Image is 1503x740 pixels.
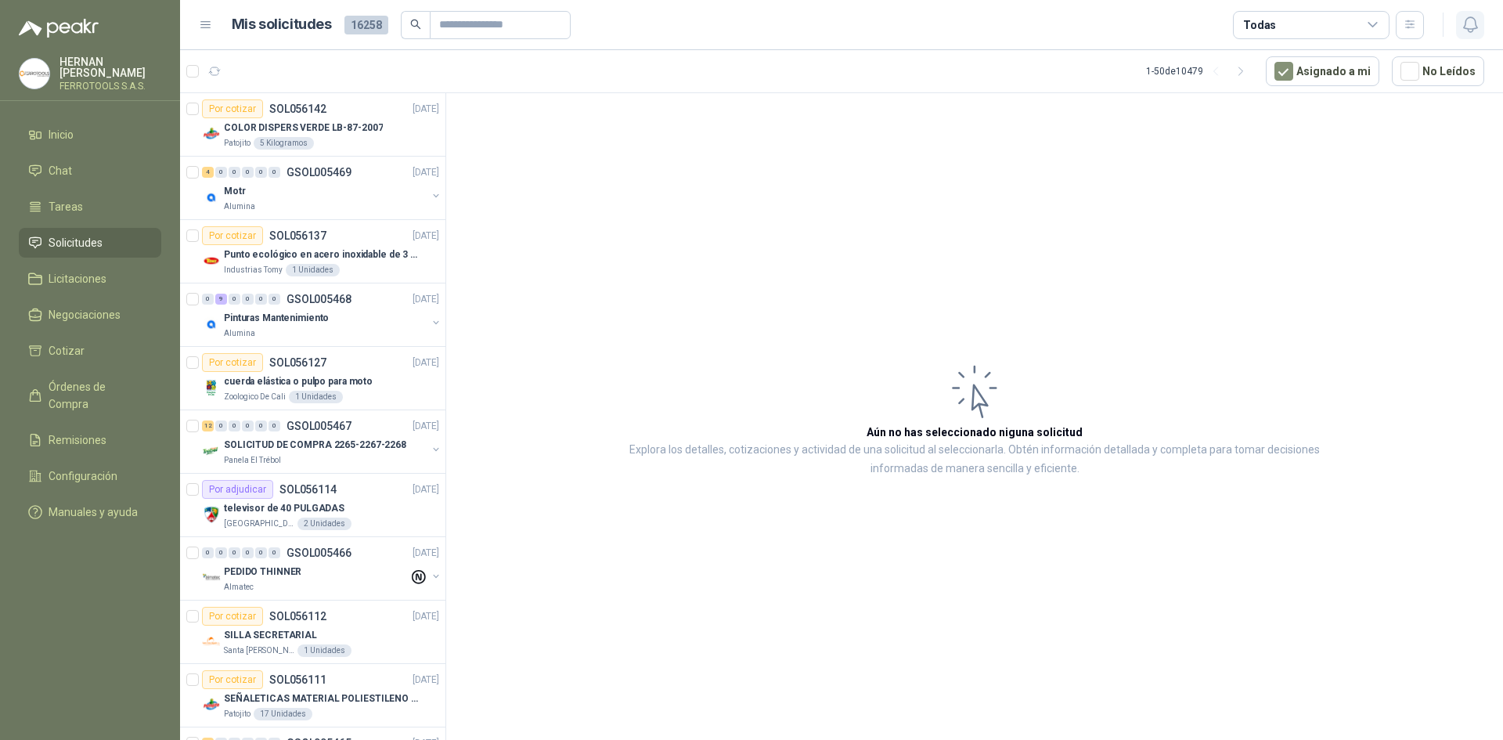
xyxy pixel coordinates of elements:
a: Por cotizarSOL056137[DATE] Company LogoPunto ecológico en acero inoxidable de 3 puestos, con capa... [180,220,445,283]
p: GSOL005468 [287,294,351,305]
p: [DATE] [413,165,439,180]
a: Licitaciones [19,264,161,294]
img: Company Logo [202,632,221,651]
p: Panela El Trébol [224,454,281,467]
p: [DATE] [413,356,439,370]
span: Licitaciones [49,270,106,287]
img: Company Logo [202,315,221,334]
p: Alumina [224,327,255,340]
p: Patojito [224,708,250,720]
p: Explora los detalles, cotizaciones y actividad de una solicitud al seleccionarla. Obtén informaci... [603,441,1346,478]
p: Punto ecológico en acero inoxidable de 3 puestos, con capacidad para 121L cada división. [224,247,419,262]
p: SEÑALETICAS MATERIAL POLIESTILENO CON VINILO LAMINADO CALIBRE 60 [224,691,419,706]
div: 0 [229,294,240,305]
div: 12 [202,421,214,431]
h1: Mis solicitudes [232,13,332,36]
a: 4 0 0 0 0 0 GSOL005469[DATE] Company LogoMotrAlumina [202,163,442,213]
p: Pinturas Mantenimiento [224,311,329,326]
div: 0 [269,421,280,431]
img: Company Logo [202,569,221,587]
p: SOL056114 [279,484,337,495]
div: 1 Unidades [289,391,343,403]
div: 0 [215,547,227,558]
div: 0 [255,167,267,178]
p: [DATE] [413,419,439,434]
p: Patojito [224,137,250,150]
div: 0 [255,547,267,558]
p: Industrias Tomy [224,264,283,276]
a: Tareas [19,192,161,222]
span: Remisiones [49,431,106,449]
p: [DATE] [413,609,439,624]
p: SOL056127 [269,357,326,368]
a: Por cotizarSOL056142[DATE] Company LogoCOLOR DISPERS VERDE LB-87-2007Patojito5 Kilogramos [180,93,445,157]
a: Por cotizarSOL056127[DATE] Company Logocuerda elástica o pulpo para motoZoologico De Cali1 Unidades [180,347,445,410]
div: 5 Kilogramos [254,137,314,150]
span: Chat [49,162,72,179]
p: [DATE] [413,482,439,497]
p: SOL056137 [269,230,326,241]
div: 0 [215,167,227,178]
div: 1 Unidades [286,264,340,276]
p: COLOR DISPERS VERDE LB-87-2007 [224,121,383,135]
div: 0 [229,167,240,178]
button: Asignado a mi [1266,56,1379,86]
p: [DATE] [413,229,439,244]
div: 0 [242,547,254,558]
div: 0 [255,294,267,305]
p: [DATE] [413,292,439,307]
a: Chat [19,156,161,186]
p: SOL056112 [269,611,326,622]
div: 0 [242,167,254,178]
span: Solicitudes [49,234,103,251]
p: GSOL005467 [287,421,351,431]
p: [DATE] [413,673,439,688]
p: SOL056142 [269,103,326,114]
div: 2 Unidades [297,518,351,530]
p: Santa [PERSON_NAME] [224,644,294,657]
a: Remisiones [19,425,161,455]
a: Por cotizarSOL056112[DATE] Company LogoSILLA SECRETARIALSanta [PERSON_NAME]1 Unidades [180,601,445,664]
p: FERROTOOLS S.A.S. [59,81,161,91]
div: 0 [229,421,240,431]
a: Por cotizarSOL056111[DATE] Company LogoSEÑALETICAS MATERIAL POLIESTILENO CON VINILO LAMINADO CALI... [180,664,445,727]
div: Por cotizar [202,353,263,372]
img: Company Logo [202,695,221,714]
div: 0 [255,421,267,431]
div: 0 [269,167,280,178]
a: Inicio [19,120,161,150]
img: Company Logo [202,188,221,207]
img: Company Logo [20,59,49,88]
img: Company Logo [202,378,221,397]
div: 4 [202,167,214,178]
p: SOL056111 [269,674,326,685]
p: Zoologico De Cali [224,391,286,403]
div: Por cotizar [202,99,263,118]
img: Company Logo [202,251,221,270]
p: Almatec [224,581,254,594]
a: Configuración [19,461,161,491]
a: Negociaciones [19,300,161,330]
div: Todas [1243,16,1276,34]
div: 0 [229,547,240,558]
div: 1 Unidades [297,644,351,657]
img: Company Logo [202,125,221,143]
p: PEDIDO THINNER [224,565,301,579]
span: Negociaciones [49,306,121,323]
span: Configuración [49,467,117,485]
span: search [410,19,421,30]
p: Alumina [224,200,255,213]
div: 17 Unidades [254,708,312,720]
p: cuerda elástica o pulpo para moto [224,374,373,389]
img: Company Logo [202,505,221,524]
p: GSOL005466 [287,547,351,558]
p: [GEOGRAPHIC_DATA] [224,518,294,530]
h3: Aún no has seleccionado niguna solicitud [867,424,1083,441]
div: Por cotizar [202,226,263,245]
div: 1 - 50 de 10479 [1146,59,1253,84]
div: 0 [242,421,254,431]
span: Órdenes de Compra [49,378,146,413]
img: Company Logo [202,442,221,460]
span: Manuales y ayuda [49,504,138,521]
a: Cotizar [19,336,161,366]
